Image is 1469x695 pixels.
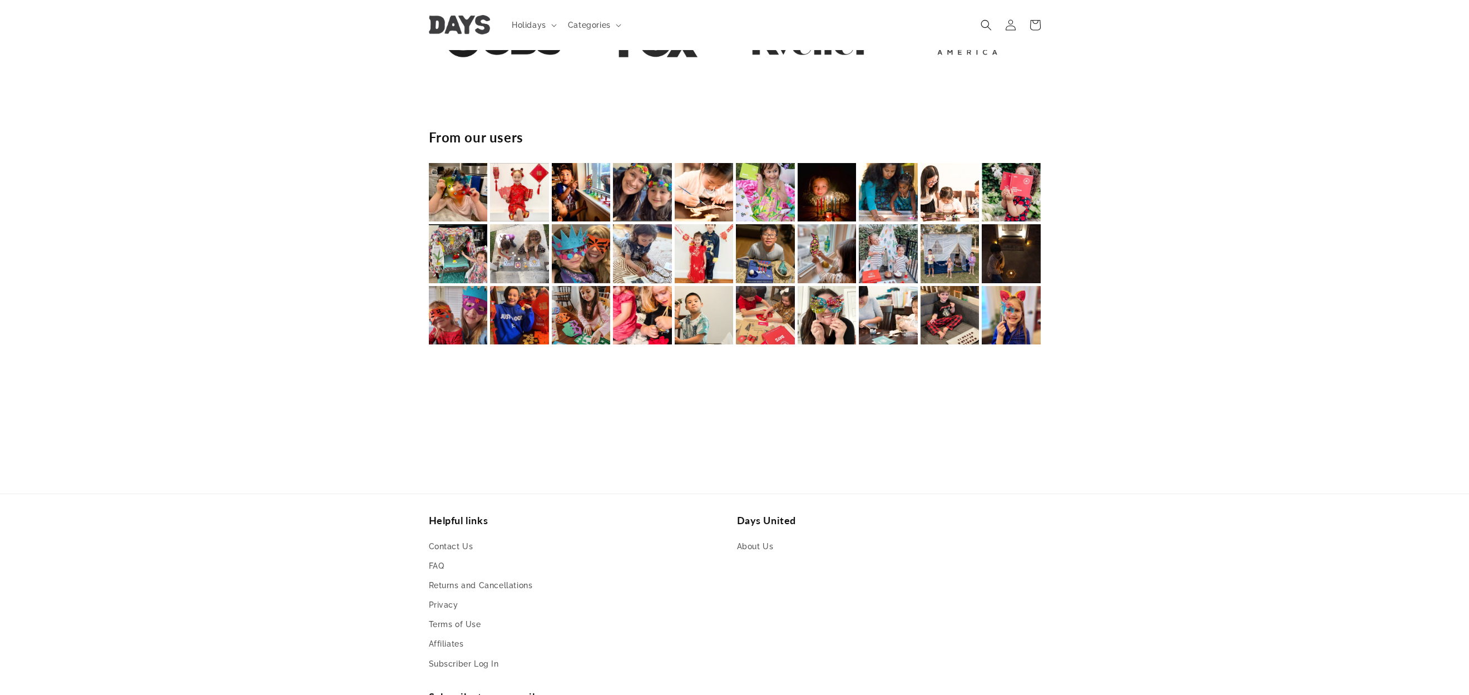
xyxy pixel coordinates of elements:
[429,576,533,595] a: Returns and Cancellations
[429,634,464,654] a: Affiliates
[429,556,444,576] a: FAQ
[429,16,490,35] img: Days United
[974,13,998,37] summary: Search
[512,20,546,30] span: Holidays
[429,595,458,615] a: Privacy
[561,13,626,37] summary: Categories
[429,129,523,146] h2: From our users
[429,514,733,527] h2: Helpful links
[429,540,473,556] a: Contact Us
[429,615,481,634] a: Terms of Use
[737,514,1041,527] h2: Days United
[505,13,561,37] summary: Holidays
[429,654,499,674] a: Subscriber Log In
[568,20,611,30] span: Categories
[737,540,774,556] a: About Us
